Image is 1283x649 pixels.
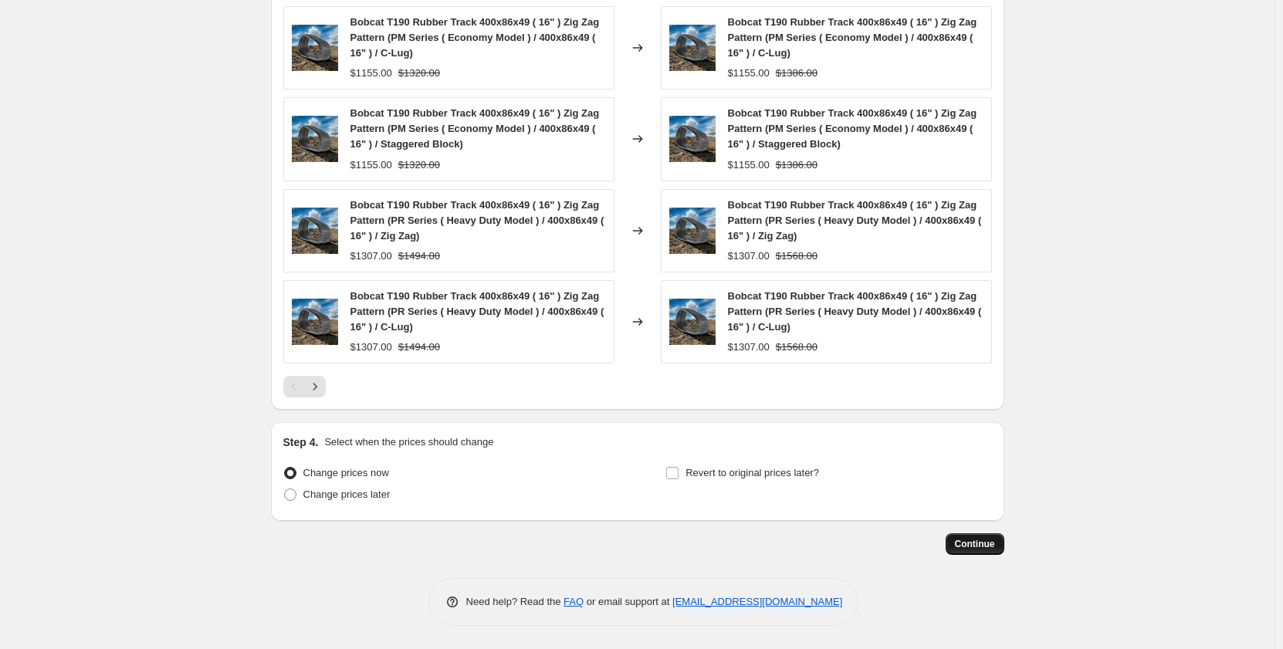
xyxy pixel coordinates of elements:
[669,116,716,162] img: bobcat-rubber-track-bobcat-t190-rubber-track-400x86x49-16-zig-zag-pattern-45583795519804_80x.png
[292,299,338,345] img: bobcat-rubber-track-bobcat-t190-rubber-track-400x86x49-16-zig-zag-pattern-45583795519804_80x.png
[564,596,584,607] a: FAQ
[350,16,600,59] span: Bobcat T190 Rubber Track 400x86x49 ( 16" ) Zig Zag Pattern (PM Series ( Economy Model ) / 400x86x...
[728,199,982,242] span: Bobcat T190 Rubber Track 400x86x49 ( 16" ) Zig Zag Pattern (PR Series ( Heavy Duty Model ) / 400x...
[398,340,440,355] strike: $1494.00
[728,248,770,264] div: $1307.00
[466,596,564,607] span: Need help? Read the
[776,340,818,355] strike: $1568.00
[955,538,995,550] span: Continue
[283,434,319,450] h2: Step 4.
[584,596,672,607] span: or email support at
[292,208,338,254] img: bobcat-rubber-track-bobcat-t190-rubber-track-400x86x49-16-zig-zag-pattern-45583795519804_80x.png
[350,248,392,264] div: $1307.00
[350,290,604,333] span: Bobcat T190 Rubber Track 400x86x49 ( 16" ) Zig Zag Pattern (PR Series ( Heavy Duty Model ) / 400x...
[350,157,392,173] div: $1155.00
[350,66,392,81] div: $1155.00
[324,434,493,450] p: Select when the prices should change
[303,467,389,478] span: Change prices now
[728,340,770,355] div: $1307.00
[776,248,818,264] strike: $1568.00
[776,66,818,81] strike: $1386.00
[686,467,819,478] span: Revert to original prices later?
[398,157,440,173] strike: $1320.00
[672,596,842,607] a: [EMAIL_ADDRESS][DOMAIN_NAME]
[304,376,326,397] button: Next
[350,199,604,242] span: Bobcat T190 Rubber Track 400x86x49 ( 16" ) Zig Zag Pattern (PR Series ( Heavy Duty Model ) / 400x...
[728,66,770,81] div: $1155.00
[292,116,338,162] img: bobcat-rubber-track-bobcat-t190-rubber-track-400x86x49-16-zig-zag-pattern-45583795519804_80x.png
[283,376,326,397] nav: Pagination
[350,340,392,355] div: $1307.00
[303,488,391,500] span: Change prices later
[728,290,982,333] span: Bobcat T190 Rubber Track 400x86x49 ( 16" ) Zig Zag Pattern (PR Series ( Heavy Duty Model ) / 400x...
[728,157,770,173] div: $1155.00
[669,25,716,71] img: bobcat-rubber-track-bobcat-t190-rubber-track-400x86x49-16-zig-zag-pattern-45583795519804_80x.png
[776,157,818,173] strike: $1386.00
[292,25,338,71] img: bobcat-rubber-track-bobcat-t190-rubber-track-400x86x49-16-zig-zag-pattern-45583795519804_80x.png
[398,66,440,81] strike: $1320.00
[350,107,600,150] span: Bobcat T190 Rubber Track 400x86x49 ( 16" ) Zig Zag Pattern (PM Series ( Economy Model ) / 400x86x...
[728,107,977,150] span: Bobcat T190 Rubber Track 400x86x49 ( 16" ) Zig Zag Pattern (PM Series ( Economy Model ) / 400x86x...
[398,248,440,264] strike: $1494.00
[946,533,1004,555] button: Continue
[669,299,716,345] img: bobcat-rubber-track-bobcat-t190-rubber-track-400x86x49-16-zig-zag-pattern-45583795519804_80x.png
[669,208,716,254] img: bobcat-rubber-track-bobcat-t190-rubber-track-400x86x49-16-zig-zag-pattern-45583795519804_80x.png
[728,16,977,59] span: Bobcat T190 Rubber Track 400x86x49 ( 16" ) Zig Zag Pattern (PM Series ( Economy Model ) / 400x86x...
